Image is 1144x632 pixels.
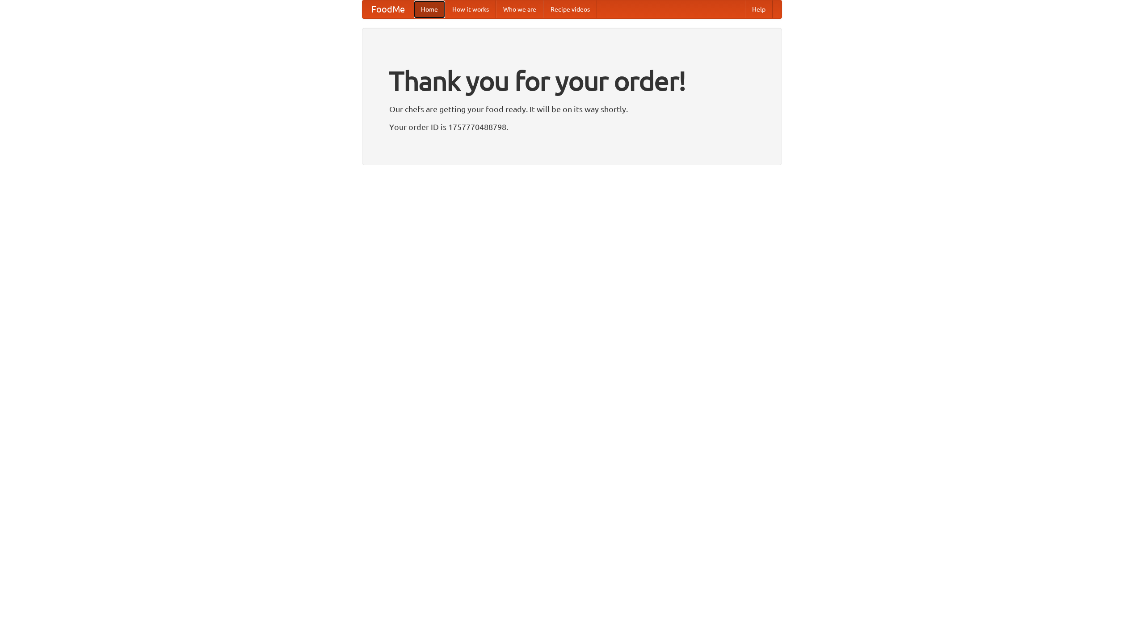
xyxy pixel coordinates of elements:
[745,0,773,18] a: Help
[389,59,755,102] h1: Thank you for your order!
[389,102,755,116] p: Our chefs are getting your food ready. It will be on its way shortly.
[445,0,496,18] a: How it works
[414,0,445,18] a: Home
[496,0,543,18] a: Who we are
[543,0,597,18] a: Recipe videos
[362,0,414,18] a: FoodMe
[389,120,755,134] p: Your order ID is 1757770488798.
